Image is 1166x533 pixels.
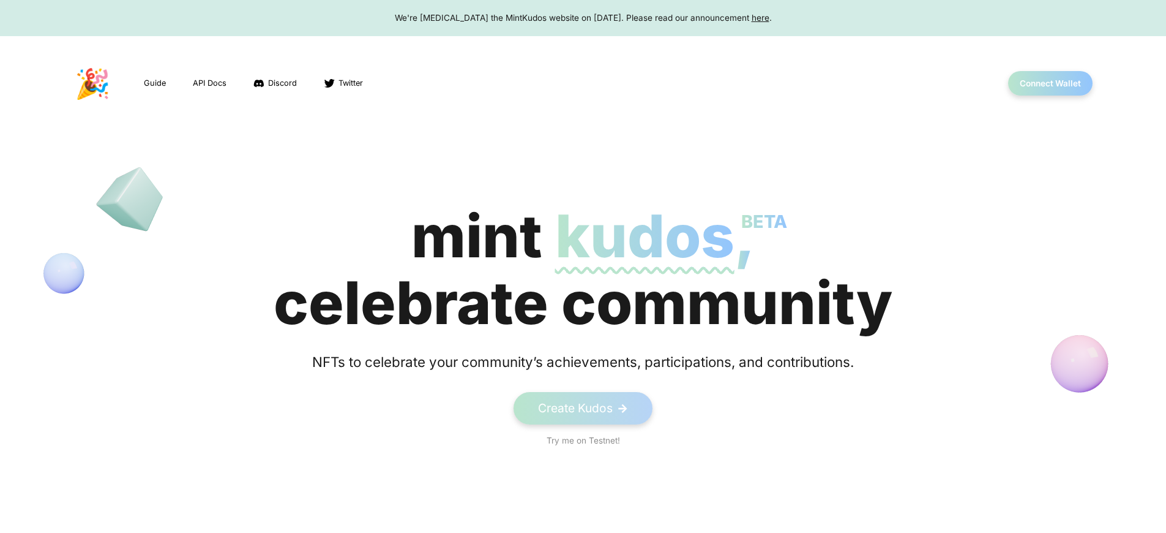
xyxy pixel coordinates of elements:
[323,76,364,90] a: Twitter
[617,401,628,417] span: ->
[338,77,363,89] span: Twitter
[268,77,297,89] span: Discord
[752,13,769,23] a: here
[143,76,167,90] a: Guide
[1008,71,1093,96] button: Connect Wallet
[299,352,868,372] div: NFTs to celebrate your community’s achievements, participations, and contributions.
[252,76,298,90] a: Discord
[514,392,652,425] a: Create Kudos
[555,200,734,271] span: kudos
[12,12,1154,24] div: We're [MEDICAL_DATA] the MintKudos website on [DATE]. Please read our announcement .
[75,62,111,105] p: 🎉
[547,434,620,447] a: Try me on Testnet!
[741,189,787,255] p: BETA
[192,76,228,90] a: API Docs
[274,203,892,336] div: mint celebrate community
